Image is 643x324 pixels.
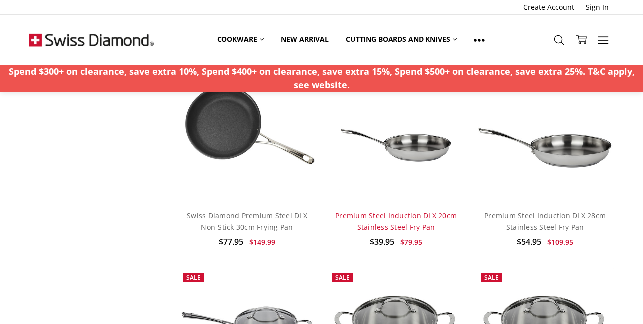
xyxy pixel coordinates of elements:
[327,64,465,202] img: Premium Steel DLX - 8" (20cm) Stainless Steel Fry Pan | Swiss Diamond
[6,65,638,92] p: Spend $300+ on clearance, save extra 10%, Spend $400+ on clearance, save extra 15%, Spend $500+ o...
[484,211,606,231] a: Premium Steel Induction DLX 28cm Stainless Steel Fry Pan
[547,237,573,247] span: $109.95
[476,64,614,202] img: Premium Steel DLX - 8" (20cm) Stainless Steel Fry Pan | Swiss Diamond - Product
[337,28,466,50] a: Cutting boards and knives
[465,28,493,51] a: Show All
[370,236,394,247] span: $39.95
[29,15,154,65] img: Free Shipping On Every Order
[186,273,201,282] span: Sale
[249,237,275,247] span: $149.99
[517,236,541,247] span: $54.95
[484,273,499,282] span: Sale
[335,211,457,231] a: Premium Steel Induction DLX 20cm Stainless Steel Fry Pan
[178,64,316,202] img: Swiss Diamond Premium Steel DLX Non-Stick 30cm Frying Pan
[400,237,422,247] span: $79.95
[187,211,307,231] a: Swiss Diamond Premium Steel DLX Non-Stick 30cm Frying Pan
[335,273,350,282] span: Sale
[272,28,337,50] a: New arrival
[219,236,243,247] span: $77.95
[209,28,273,50] a: Cookware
